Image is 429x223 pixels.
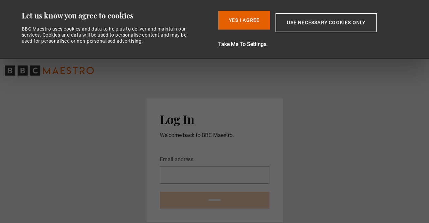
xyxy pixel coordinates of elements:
label: Email address [160,155,193,164]
button: Yes I Agree [218,11,270,30]
h2: Log In [160,112,269,126]
svg: BBC Maestro [5,65,94,76]
p: Welcome back to BBC Maestro. [160,131,269,139]
button: Take Me To Settings [218,40,412,48]
button: Use necessary cookies only [275,13,377,32]
div: Let us know you agree to cookies [22,11,213,20]
div: BBC Maestro uses cookies and data to help us to deliver and maintain our services. Cookies and da... [22,26,194,44]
